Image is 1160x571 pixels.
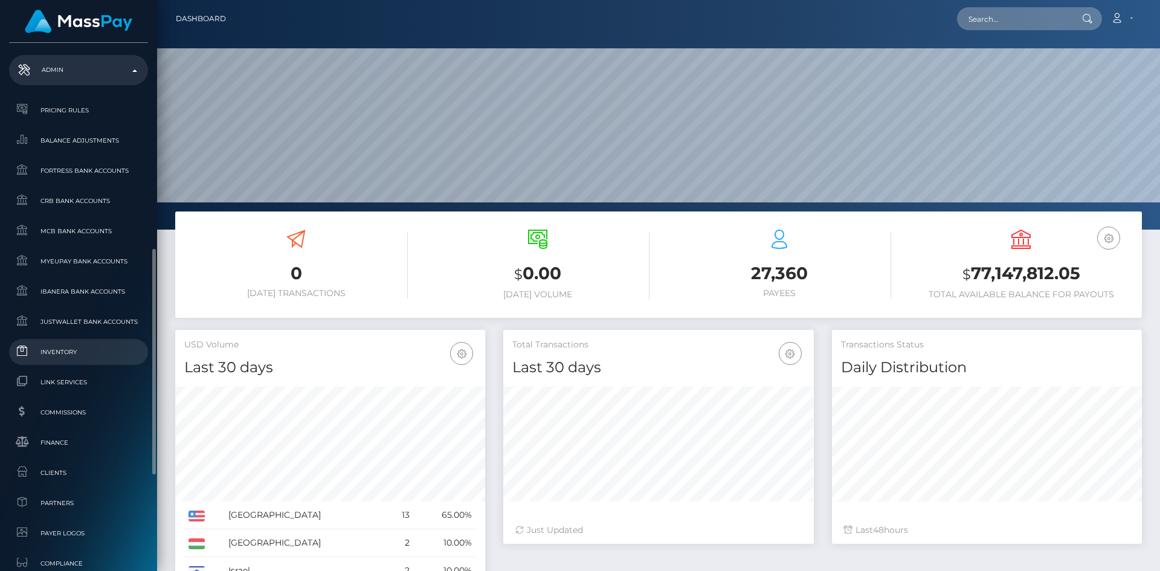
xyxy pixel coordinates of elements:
[962,266,971,283] small: $
[9,279,148,305] a: Ibanera Bank Accounts
[9,55,148,85] a: Admin
[426,262,649,286] h3: 0.00
[9,520,148,546] a: Payer Logos
[188,511,205,521] img: US.png
[9,218,148,244] a: MCB Bank Accounts
[668,288,891,298] h6: Payees
[9,158,148,184] a: Fortress Bank Accounts
[9,97,148,123] a: Pricing Rules
[512,357,804,378] h4: Last 30 days
[9,188,148,214] a: CRB Bank Accounts
[188,538,205,549] img: HU.png
[176,6,226,31] a: Dashboard
[14,556,143,570] span: Compliance
[414,529,476,557] td: 10.00%
[224,502,387,529] td: [GEOGRAPHIC_DATA]
[841,357,1133,378] h4: Daily Distribution
[25,10,132,33] img: MassPay Logo
[14,315,143,329] span: JustWallet Bank Accounts
[184,339,476,351] h5: USD Volume
[9,248,148,274] a: MyEUPay Bank Accounts
[224,529,387,557] td: [GEOGRAPHIC_DATA]
[14,194,143,208] span: CRB Bank Accounts
[14,61,143,79] p: Admin
[14,224,143,238] span: MCB Bank Accounts
[14,134,143,147] span: Balance Adjustments
[14,254,143,268] span: MyEUPay Bank Accounts
[9,460,148,486] a: Clients
[14,375,143,389] span: Link Services
[909,289,1133,300] h6: Total Available Balance for Payouts
[387,529,414,557] td: 2
[909,262,1133,286] h3: 77,147,812.05
[512,339,804,351] h5: Total Transactions
[844,524,1130,537] div: Last hours
[14,164,143,178] span: Fortress Bank Accounts
[9,369,148,395] a: Link Services
[184,262,408,285] h3: 0
[14,436,143,450] span: Finance
[668,262,891,285] h3: 27,360
[9,399,148,425] a: Commissions
[14,405,143,419] span: Commissions
[184,288,408,298] h6: [DATE] Transactions
[14,285,143,298] span: Ibanera Bank Accounts
[9,339,148,365] a: Inventory
[957,7,1071,30] input: Search...
[9,430,148,456] a: Finance
[515,524,801,537] div: Just Updated
[9,309,148,335] a: JustWallet Bank Accounts
[14,466,143,480] span: Clients
[14,345,143,359] span: Inventory
[514,266,523,283] small: $
[841,339,1133,351] h5: Transactions Status
[387,502,414,529] td: 13
[14,496,143,510] span: Partners
[426,289,649,300] h6: [DATE] Volume
[14,103,143,117] span: Pricing Rules
[9,127,148,153] a: Balance Adjustments
[14,526,143,540] span: Payer Logos
[184,357,476,378] h4: Last 30 days
[414,502,476,529] td: 65.00%
[9,490,148,516] a: Partners
[873,524,884,535] span: 48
